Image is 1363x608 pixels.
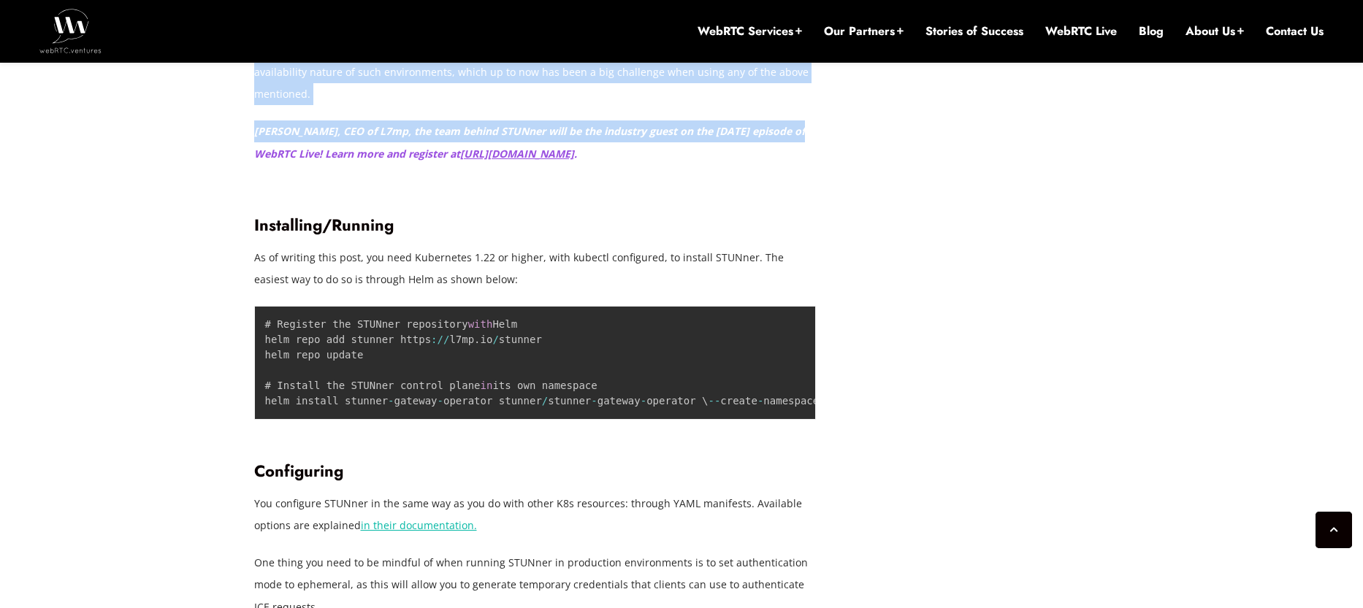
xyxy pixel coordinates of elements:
[265,318,992,407] code: # Register the STUNner repository Helm helm repo add stunner https l7mp io stunner helm repo upda...
[254,461,817,481] h3: Configuring
[254,247,817,290] p: As of writing this post, you need Kubernetes 1.22 or higher, with kubectl configured, to install ...
[254,215,817,235] h3: Installing/Running
[443,334,449,345] span: /
[757,395,763,407] span: -
[460,147,574,161] a: [URL][DOMAIN_NAME]
[1186,23,1244,39] a: About Us
[254,124,805,160] strong: [PERSON_NAME], CEO of L7mp, the team behind STUNner will be the industry guest on the [DATE] epis...
[591,395,597,407] span: -
[1139,23,1164,39] a: Blog
[361,518,477,532] a: in their documentation.
[431,334,437,345] span: :
[39,9,102,53] img: WebRTC.ventures
[542,395,548,407] span: /
[641,395,646,407] span: -
[708,395,720,407] span: --
[698,23,802,39] a: WebRTC Services
[1045,23,1117,39] a: WebRTC Live
[438,395,443,407] span: -
[1266,23,1324,39] a: Contact Us
[474,334,480,345] span: .
[388,395,394,407] span: -
[481,380,493,391] span: in
[468,318,493,330] span: with
[824,23,904,39] a: Our Partners
[254,493,817,536] p: You configure STUNner in the same way as you do with other K8s resources: through YAML manifests....
[925,23,1023,39] a: Stories of Success
[492,334,498,345] span: /
[438,334,443,345] span: /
